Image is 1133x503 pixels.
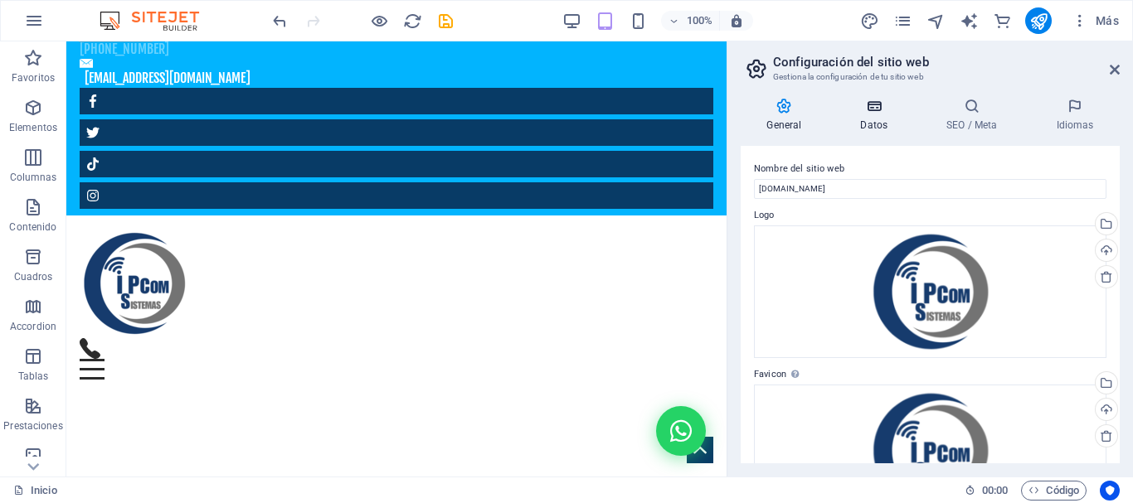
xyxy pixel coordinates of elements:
h4: Datos [834,98,921,133]
p: Favoritos [12,71,55,85]
p: Tablas [18,370,49,383]
h4: SEO / Meta [921,98,1030,133]
span: Más [1072,12,1119,29]
button: text_generator [959,11,979,31]
h4: Idiomas [1030,98,1120,133]
button: Usercentrics [1100,481,1120,501]
button: Código [1021,481,1087,501]
span: Código [1028,481,1079,501]
i: Publicar [1029,12,1048,31]
p: Columnas [10,171,57,184]
h2: Configuración del sitio web [773,55,1120,70]
i: Navegador [926,12,946,31]
button: pages [892,11,912,31]
i: Guardar (Ctrl+S) [436,12,455,31]
span: 00 00 [982,481,1008,501]
button: design [859,11,879,31]
label: Favicon [754,365,1106,385]
p: Elementos [9,121,57,134]
button: Más [1065,7,1126,34]
button: commerce [992,11,1012,31]
button: 100% [661,11,720,31]
i: AI Writer [960,12,979,31]
span: : [994,484,996,496]
p: Prestaciones [3,419,62,433]
button: publish [1025,7,1052,34]
p: Cuadros [14,270,53,283]
h4: General [741,98,834,133]
h3: Gestiona la configuración de tu sitio web [773,70,1087,85]
a: Haz clic para cancelar la selección y doble clic para abrir páginas [13,481,57,501]
p: Contenido [9,220,56,234]
i: Diseño (Ctrl+Alt+Y) [860,12,879,31]
button: reload [402,11,422,31]
input: Nombre... [754,179,1106,199]
p: Accordion [10,320,56,333]
i: Páginas (Ctrl+Alt+S) [893,12,912,31]
img: Editor Logo [95,11,220,31]
button: save [435,11,455,31]
button: navigator [926,11,946,31]
label: Logo [754,206,1106,225]
h6: 100% [686,11,712,31]
label: Nombre del sitio web [754,159,1106,179]
button: undo [270,11,289,31]
i: Al redimensionar, ajustar el nivel de zoom automáticamente para ajustarse al dispositivo elegido. [729,13,744,28]
div: IPcomx500-SEy7vNVc6zA7YB7KHzqESw.png [754,225,1106,358]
